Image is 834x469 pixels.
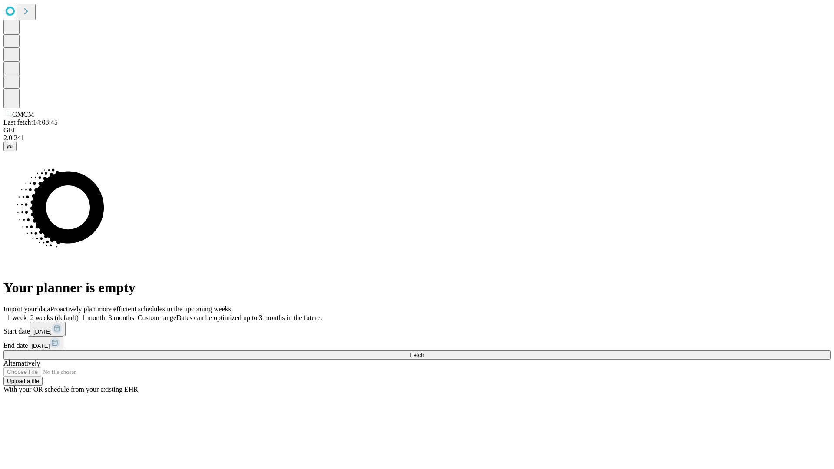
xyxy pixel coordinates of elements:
[31,343,50,349] span: [DATE]
[50,305,233,313] span: Proactively plan more efficient schedules in the upcoming weeks.
[3,305,50,313] span: Import your data
[176,314,322,321] span: Dates can be optimized up to 3 months in the future.
[410,352,424,358] span: Fetch
[30,314,79,321] span: 2 weeks (default)
[28,336,63,350] button: [DATE]
[3,134,831,142] div: 2.0.241
[3,377,43,386] button: Upload a file
[3,360,40,367] span: Alternatively
[3,142,17,151] button: @
[7,314,27,321] span: 1 week
[3,119,58,126] span: Last fetch: 14:08:45
[12,111,34,118] span: GMCM
[33,328,52,335] span: [DATE]
[138,314,176,321] span: Custom range
[3,386,138,393] span: With your OR schedule from your existing EHR
[3,280,831,296] h1: Your planner is empty
[3,336,831,350] div: End date
[30,322,66,336] button: [DATE]
[3,322,831,336] div: Start date
[82,314,105,321] span: 1 month
[109,314,134,321] span: 3 months
[3,126,831,134] div: GEI
[7,143,13,150] span: @
[3,350,831,360] button: Fetch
